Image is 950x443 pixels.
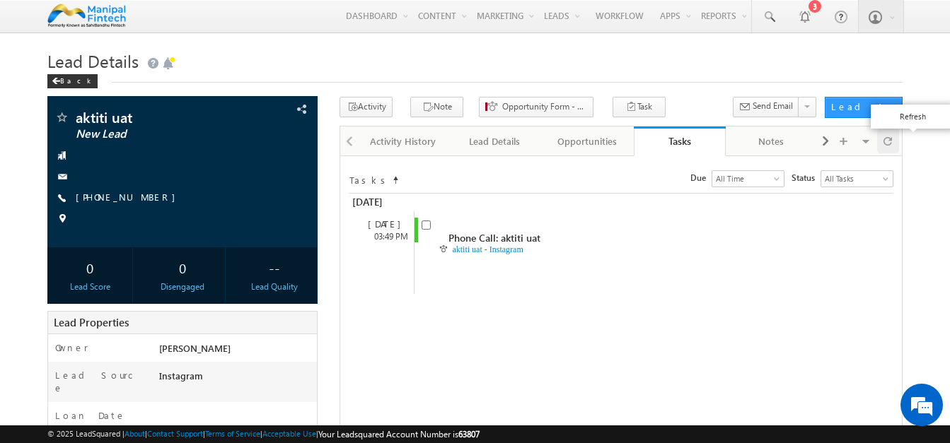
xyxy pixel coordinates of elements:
[712,170,784,187] a: All Time
[340,97,393,117] button: Activity
[349,170,391,187] td: Tasks
[192,343,257,362] em: Start Chat
[712,172,780,185] span: All Time
[449,126,541,156] a: Lead Details
[726,126,818,156] a: Notes
[733,97,799,117] button: Send Email
[51,280,129,293] div: Lead Score
[410,97,463,117] button: Note
[553,133,621,150] div: Opportunities
[18,131,258,331] textarea: Type your message and hit 'Enter'
[76,191,183,205] span: [PHONE_NUMBER]
[448,231,540,244] span: Phone Call: aktiti uat
[737,133,805,150] div: Notes
[55,369,146,394] label: Lead Source
[24,74,59,93] img: d_60004797649_company_0_60004797649
[156,369,317,389] div: Instagram
[236,280,313,293] div: Lead Quality
[369,133,436,150] div: Activity History
[47,73,105,85] a: Back
[634,126,726,156] a: Tasks
[76,110,242,124] span: aktiti uat
[54,315,129,329] span: Lead Properties
[356,230,414,243] div: 03:49 PM
[232,7,266,41] div: Minimize live chat window
[831,100,891,113] div: Lead Actions
[613,97,666,117] button: Task
[349,194,413,211] div: [DATE]
[821,170,893,187] a: All Tasks
[753,100,793,112] span: Send Email
[47,4,126,28] img: Custom Logo
[144,280,221,293] div: Disengaged
[644,134,715,148] div: Tasks
[159,342,231,354] span: [PERSON_NAME]
[74,74,238,93] div: Chat with us now
[47,49,139,72] span: Lead Details
[825,97,903,118] button: Lead Actions
[821,172,889,185] span: All Tasks
[792,172,821,184] span: Status
[458,429,480,439] span: 63807
[144,254,221,280] div: 0
[452,244,523,254] a: aktiti uat - Instagram
[262,429,316,438] a: Acceptable Use
[318,429,480,439] span: Your Leadsquared Account Number is
[878,112,949,122] p: Refresh
[502,100,587,113] span: Opportunity Form - Stage & Status
[47,74,98,88] div: Back
[124,429,145,438] a: About
[460,133,528,150] div: Lead Details
[479,97,593,117] button: Opportunity Form - Stage & Status
[356,218,414,230] div: [DATE]
[76,127,242,141] span: New Lead
[392,171,399,184] span: Sort Timeline
[147,429,203,438] a: Contact Support
[51,254,129,280] div: 0
[357,126,449,156] a: Activity History
[690,172,712,184] span: Due
[55,341,88,354] label: Owner
[205,429,260,438] a: Terms of Service
[542,126,634,156] a: Opportunities
[55,409,126,422] label: Loan Date
[236,254,313,280] div: --
[47,427,480,441] span: © 2025 LeadSquared | | | | |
